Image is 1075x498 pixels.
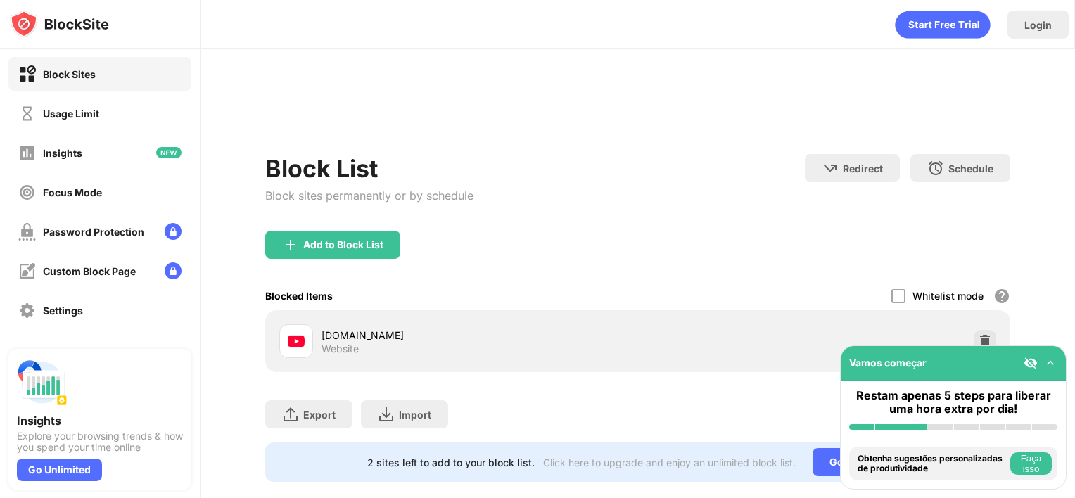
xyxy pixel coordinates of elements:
div: Import [399,409,431,421]
div: Block sites permanently or by schedule [265,189,473,203]
div: Block List [265,154,473,183]
div: Blocked Items [265,290,333,302]
img: logo-blocksite.svg [10,10,109,38]
img: time-usage-off.svg [18,105,36,122]
div: Click here to upgrade and enjoy an unlimited block list. [543,456,796,468]
div: Password Protection [43,226,144,238]
img: lock-menu.svg [165,262,182,279]
img: insights-off.svg [18,144,36,162]
div: Insights [17,414,183,428]
div: Whitelist mode [912,290,984,302]
img: new-icon.svg [156,147,182,158]
div: Obtenha sugestões personalizadas de produtividade [858,454,1007,474]
div: Explore your browsing trends & how you spend your time online [17,430,183,453]
div: 2 sites left to add to your block list. [367,456,535,468]
div: Settings [43,305,83,317]
div: Go Unlimited [813,448,909,476]
img: push-insights.svg [17,357,68,408]
img: lock-menu.svg [165,223,182,240]
div: Usage Limit [43,108,99,120]
div: Add to Block List [303,239,383,250]
div: Website [322,343,359,355]
img: customize-block-page-off.svg [18,262,36,280]
div: Custom Block Page [43,265,136,277]
div: Go Unlimited [17,459,102,481]
img: favicons [288,333,305,350]
button: Faça isso [1010,452,1052,475]
div: Restam apenas 5 steps para liberar uma hora extra por dia! [849,389,1057,416]
img: focus-off.svg [18,184,36,201]
div: animation [895,11,991,39]
div: Focus Mode [43,186,102,198]
iframe: Caixa de diálogo "Fazer login com o Google" [786,14,1061,177]
div: Vamos começar [849,357,927,369]
img: block-on.svg [18,65,36,83]
img: password-protection-off.svg [18,223,36,241]
iframe: Banner [265,88,1011,137]
img: settings-off.svg [18,302,36,319]
img: eye-not-visible.svg [1024,356,1038,370]
div: Insights [43,147,82,159]
div: Block Sites [43,68,96,80]
img: omni-setup-toggle.svg [1043,356,1057,370]
div: [DOMAIN_NAME] [322,328,638,343]
div: Export [303,409,336,421]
